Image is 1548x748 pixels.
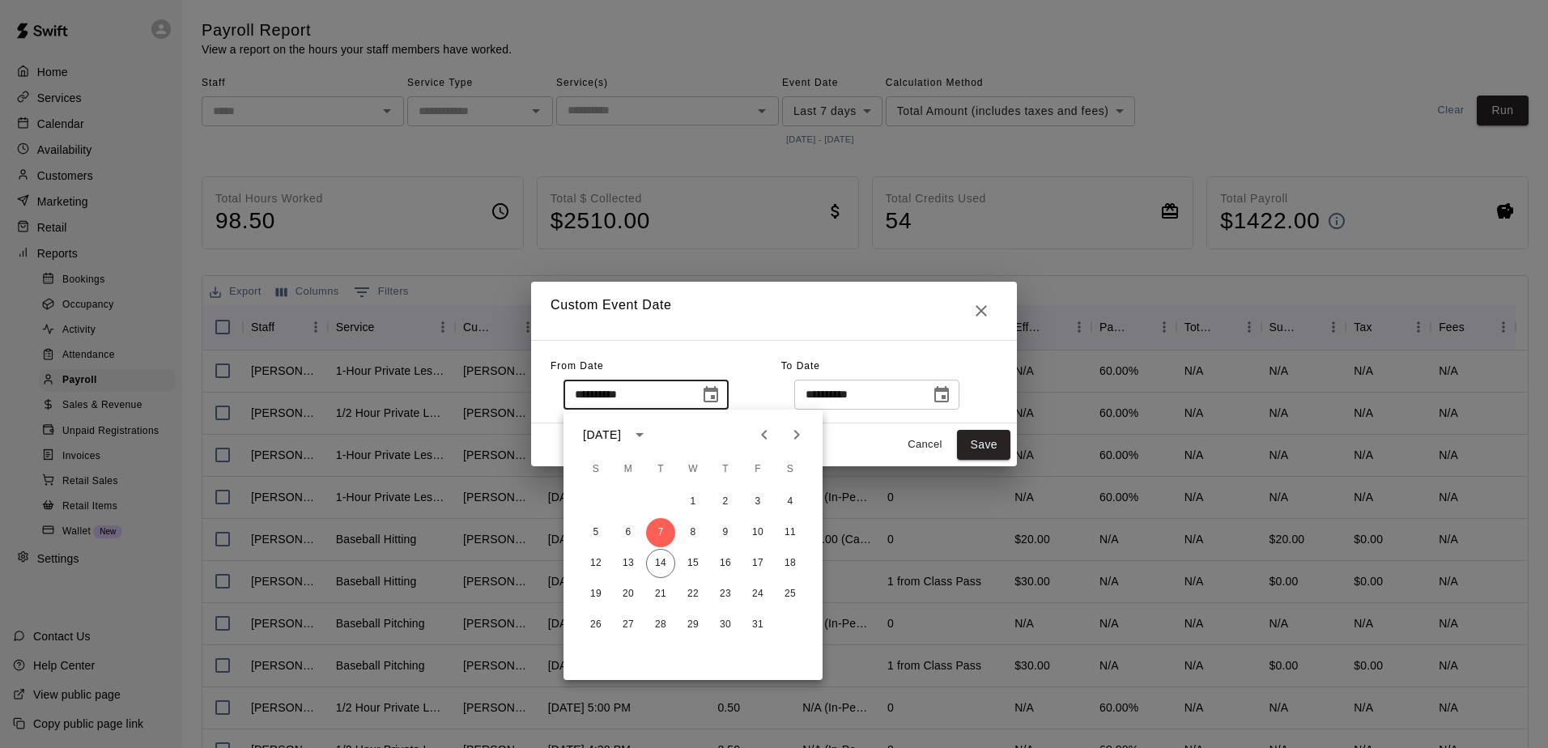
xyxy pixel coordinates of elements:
[711,549,740,578] button: 16
[583,427,621,444] div: [DATE]
[776,549,805,578] button: 18
[614,580,643,609] button: 20
[743,549,772,578] button: 17
[781,360,820,372] span: To Date
[678,610,708,640] button: 29
[581,549,610,578] button: 12
[646,518,675,547] button: 7
[776,518,805,547] button: 11
[743,518,772,547] button: 10
[711,610,740,640] button: 30
[711,580,740,609] button: 23
[678,487,708,516] button: 1
[748,419,780,451] button: Previous month
[965,295,997,327] button: Close
[581,580,610,609] button: 19
[743,580,772,609] button: 24
[678,549,708,578] button: 15
[646,610,675,640] button: 28
[614,518,643,547] button: 6
[581,610,610,640] button: 26
[646,549,675,578] button: 14
[678,453,708,486] span: Wednesday
[743,453,772,486] span: Friday
[925,379,958,411] button: Choose date, selected date is Oct 14, 2025
[646,453,675,486] span: Tuesday
[614,453,643,486] span: Monday
[711,518,740,547] button: 9
[614,610,643,640] button: 27
[551,360,604,372] span: From Date
[957,430,1010,460] button: Save
[780,419,813,451] button: Next month
[646,580,675,609] button: 21
[614,549,643,578] button: 13
[678,580,708,609] button: 22
[899,432,950,457] button: Cancel
[743,487,772,516] button: 3
[711,487,740,516] button: 2
[776,487,805,516] button: 4
[695,379,727,411] button: Choose date, selected date is Oct 7, 2025
[581,518,610,547] button: 5
[581,453,610,486] span: Sunday
[743,610,772,640] button: 31
[776,453,805,486] span: Saturday
[711,453,740,486] span: Thursday
[531,282,1017,340] h2: Custom Event Date
[626,421,653,448] button: calendar view is open, switch to year view
[678,518,708,547] button: 8
[776,580,805,609] button: 25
